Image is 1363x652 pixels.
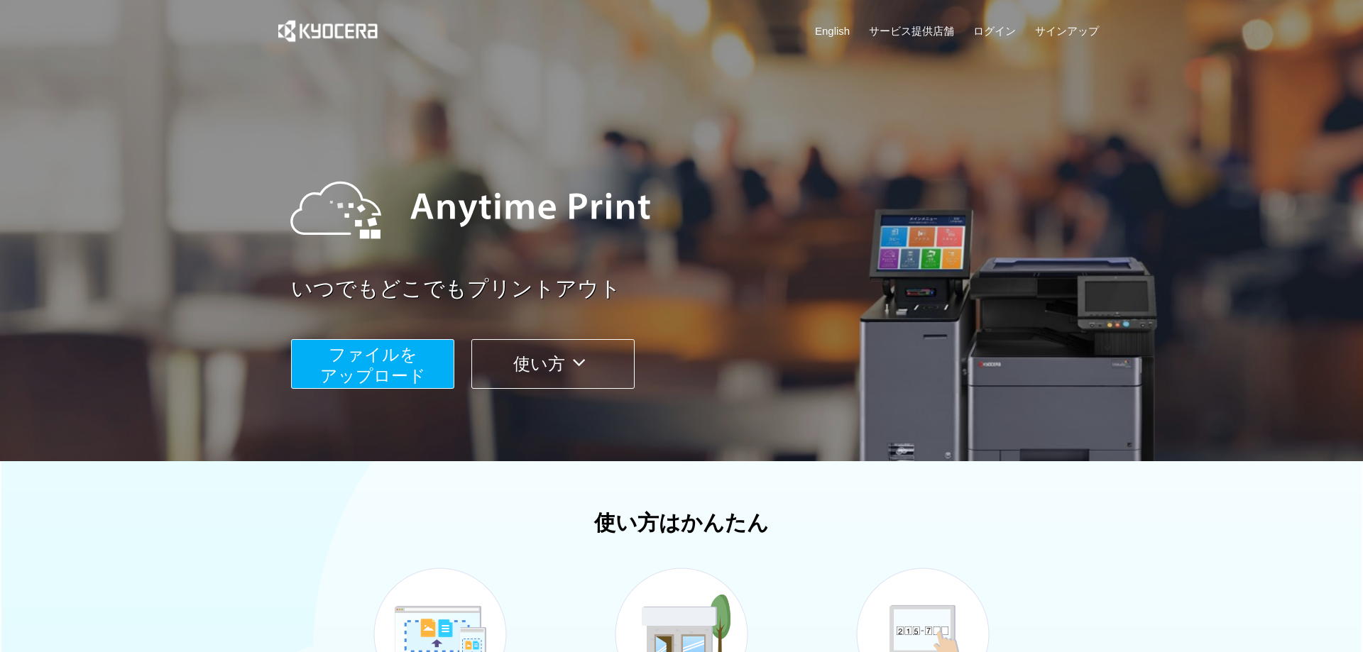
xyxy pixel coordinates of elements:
a: いつでもどこでもプリントアウト [291,274,1107,304]
a: サービス提供店舗 [869,23,954,38]
span: ファイルを ​​アップロード [320,345,426,385]
button: ファイルを​​アップロード [291,339,454,389]
a: ログイン [973,23,1016,38]
button: 使い方 [471,339,635,389]
a: English [815,23,850,38]
a: サインアップ [1035,23,1099,38]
